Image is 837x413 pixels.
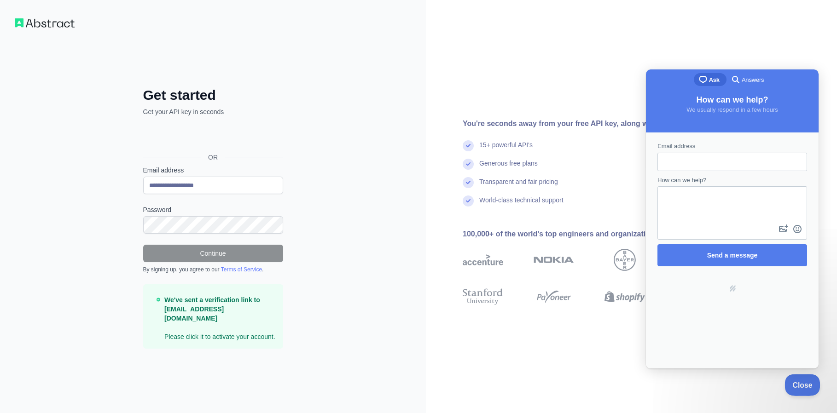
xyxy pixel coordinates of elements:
[785,374,821,396] iframe: Help Scout Beacon - Close
[463,159,474,170] img: check mark
[143,245,283,262] button: Continue
[479,140,533,159] div: 15+ powerful API's
[143,166,283,175] label: Email address
[463,229,745,240] div: 100,000+ of the world's top engineers and organizations run on Abstract:
[463,177,474,188] img: check mark
[534,249,574,271] img: nokia
[463,195,474,206] img: check mark
[143,107,283,116] p: Get your API key in seconds
[164,295,275,341] p: Please click it to activate your account.
[143,266,283,273] div: By signing up, you agree to our .
[614,249,636,271] img: bayer
[463,140,474,151] img: check mark
[463,287,503,307] img: stanford university
[139,126,286,147] iframe: Кнопка "Войти с аккаунтом Google"
[479,195,564,214] div: World-class technical support
[143,205,283,214] label: Password
[534,287,574,307] img: payoneer
[604,287,645,307] img: shopify
[201,153,225,162] span: OR
[479,159,538,177] div: Generous free plans
[646,69,819,368] iframe: Help Scout Beacon - Live Chat, Contact Form, and Knowledge Base
[479,177,558,195] div: Transparent and fair pricing
[143,87,283,103] h2: Get started
[164,296,260,322] strong: We've sent a verification link to [EMAIL_ADDRESS][DOMAIN_NAME]
[15,18,75,28] img: Workflow
[463,249,503,271] img: accenture
[463,118,745,129] div: You're seconds away from your free API key, along with:
[221,266,262,273] a: Terms of Service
